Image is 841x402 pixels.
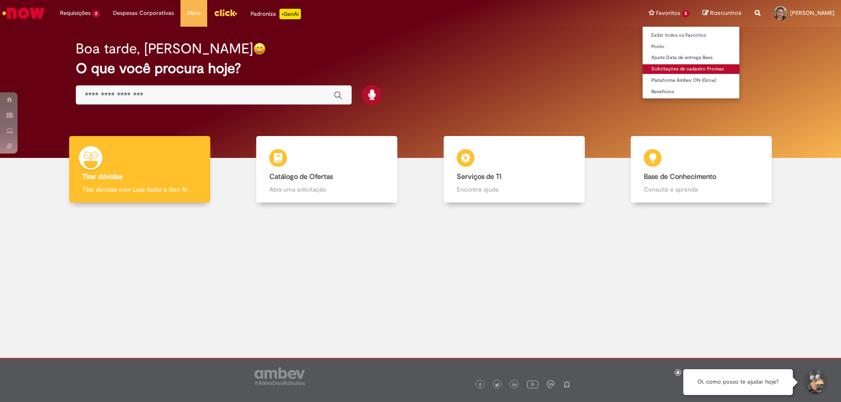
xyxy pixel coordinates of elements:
a: Solicitações de cadastro Promax [643,64,739,74]
a: Exibir todos os Favoritos [643,31,739,40]
b: Base de Conhecimento [644,172,716,181]
img: logo_footer_naosei.png [563,380,571,388]
b: Tirar dúvidas [82,172,122,181]
img: logo_footer_linkedin.png [512,382,517,388]
span: Despesas Corporativas [113,9,174,17]
a: Ajuste Data de entrega Bees [643,53,739,63]
img: logo_footer_facebook.png [478,383,482,387]
ul: Favoritos [642,26,740,99]
p: Consulte e aprenda [644,185,759,194]
img: logo_footer_twitter.png [495,383,499,387]
span: Favoritos [656,9,680,17]
img: click_logo_yellow_360x200.png [214,6,237,19]
a: Base de Conhecimento Consulte e aprenda [608,136,795,203]
img: logo_footer_youtube.png [527,378,538,390]
h2: Boa tarde, [PERSON_NAME] [76,41,253,56]
p: +GenAi [279,9,301,19]
a: Rascunhos [703,9,742,17]
div: Padroniza [251,9,301,19]
a: Benefícios [643,87,739,97]
img: logo_footer_workplace.png [547,380,555,388]
a: Plataforma Ambev ON (Grow) [643,76,739,85]
p: Abra uma solicitação [269,185,384,194]
span: More [187,9,201,17]
img: logo_footer_ambev_rotulo_gray.png [254,367,305,385]
b: Catálogo de Ofertas [269,172,333,181]
img: ServiceNow [1,4,46,22]
span: Rascunhos [710,9,742,17]
p: Tirar dúvidas com Lupi Assist e Gen Ai [82,185,197,194]
a: Serviços de TI Encontre ajuda [420,136,608,203]
h2: O que você procura hoje? [76,61,766,76]
span: 2 [92,10,100,17]
a: Tirar dúvidas Tirar dúvidas com Lupi Assist e Gen Ai [46,136,233,203]
p: Encontre ajuda [457,185,572,194]
a: Ponto [643,42,739,52]
b: Serviços de TI [457,172,502,181]
span: 5 [682,10,689,17]
a: Catálogo de Ofertas Abra uma solicitação [233,136,421,203]
span: [PERSON_NAME] [790,9,834,17]
div: Oi, como posso te ajudar hoje? [683,369,793,395]
button: Iniciar Conversa de Suporte [802,369,828,395]
span: Requisições [60,9,91,17]
img: happy-face.png [253,42,266,55]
